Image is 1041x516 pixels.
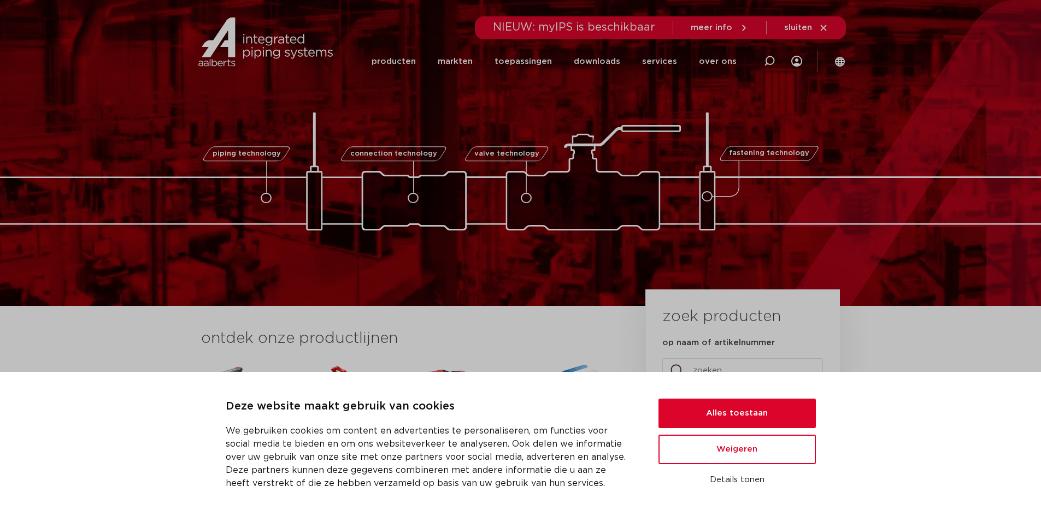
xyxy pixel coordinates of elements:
span: connection technology [350,150,437,157]
span: piping technology [213,150,281,157]
a: producten [372,39,416,84]
a: downloads [574,39,620,84]
a: toepassingen [495,39,552,84]
a: services [642,39,677,84]
span: valve technology [474,150,539,157]
button: Weigeren [658,435,816,464]
button: Details tonen [658,471,816,489]
div: my IPS [791,39,802,84]
p: Deze website maakt gebruik van cookies [226,398,632,416]
button: Alles toestaan [658,399,816,428]
a: markten [438,39,473,84]
h3: zoek producten [662,306,781,328]
a: over ons [699,39,737,84]
span: fastening technology [729,150,809,157]
span: NIEUW: myIPS is beschikbaar [493,22,655,33]
h3: ontdek onze productlijnen [201,328,609,349]
a: sluiten [784,23,828,33]
p: We gebruiken cookies om content en advertenties te personaliseren, om functies voor social media ... [226,424,632,490]
span: sluiten [784,23,812,32]
nav: Menu [372,39,737,84]
input: zoeken [662,358,823,383]
a: meer info [691,23,749,33]
label: op naam of artikelnummer [662,337,775,348]
span: meer info [691,23,732,32]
